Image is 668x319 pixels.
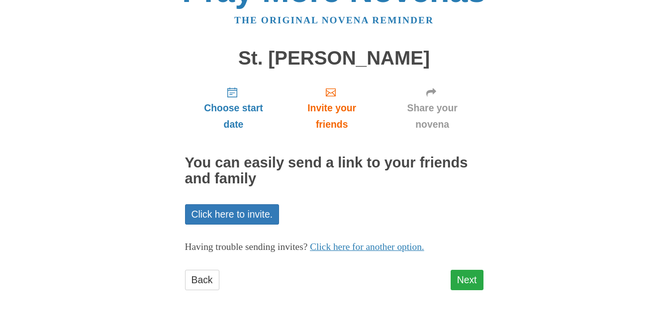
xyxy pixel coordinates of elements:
[195,100,273,133] span: Choose start date
[391,100,474,133] span: Share your novena
[185,155,483,187] h2: You can easily send a link to your friends and family
[185,79,283,138] a: Choose start date
[292,100,371,133] span: Invite your friends
[310,241,424,252] a: Click here for another option.
[282,79,381,138] a: Invite your friends
[234,15,434,25] a: The original novena reminder
[185,204,280,225] a: Click here to invite.
[185,48,483,69] h1: St. [PERSON_NAME]
[382,79,483,138] a: Share your novena
[185,241,308,252] span: Having trouble sending invites?
[451,270,483,290] a: Next
[185,270,219,290] a: Back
